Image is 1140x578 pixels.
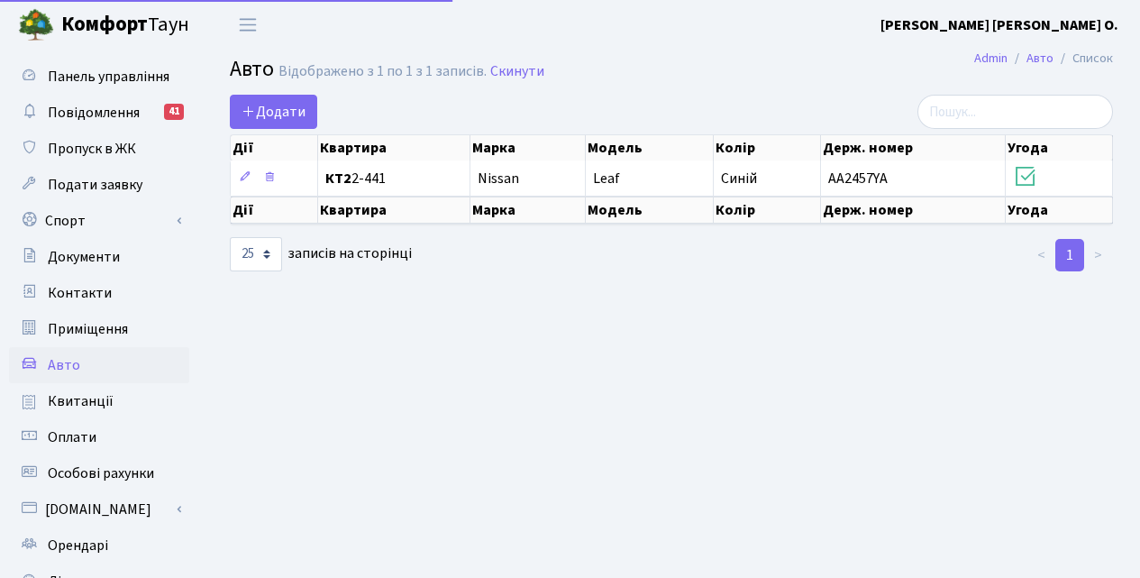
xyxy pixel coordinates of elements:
[714,197,821,224] th: Колір
[974,49,1008,68] a: Admin
[318,197,470,224] th: Квартира
[1006,197,1113,224] th: Угода
[9,131,189,167] a: Пропуск в ЖК
[9,419,189,455] a: Оплати
[48,175,142,195] span: Подати заявку
[9,59,189,95] a: Панель управління
[48,67,169,87] span: Панель управління
[242,102,306,122] span: Додати
[917,95,1113,129] input: Пошук...
[48,391,114,411] span: Квитанції
[586,135,715,161] th: Модель
[230,237,412,271] label: записів на сторінці
[9,239,189,275] a: Документи
[1026,49,1053,68] a: Авто
[48,427,96,447] span: Оплати
[61,10,148,39] b: Комфорт
[325,169,351,188] b: КТ2
[9,95,189,131] a: Повідомлення41
[9,491,189,528] a: [DOMAIN_NAME]
[18,7,54,43] img: logo.png
[325,171,462,186] span: 2-441
[714,135,821,161] th: Колір
[9,383,189,419] a: Квитанції
[225,10,270,40] button: Переключити навігацію
[490,63,544,80] a: Скинути
[231,135,318,161] th: Дії
[278,63,487,80] div: Відображено з 1 по 1 з 1 записів.
[9,275,189,311] a: Контакти
[821,135,1006,161] th: Держ. номер
[828,169,888,188] span: AA2457YA
[48,139,136,159] span: Пропуск в ЖК
[48,355,80,375] span: Авто
[721,169,757,188] span: Синій
[48,319,128,339] span: Приміщення
[470,135,586,161] th: Марка
[478,169,519,188] span: Nissan
[880,15,1118,35] b: [PERSON_NAME] [PERSON_NAME] О.
[9,203,189,239] a: Спорт
[880,14,1118,36] a: [PERSON_NAME] [PERSON_NAME] О.
[231,197,318,224] th: Дії
[1006,135,1113,161] th: Угода
[1053,49,1113,69] li: Список
[230,53,274,85] span: Авто
[9,311,189,347] a: Приміщення
[318,135,470,161] th: Квартира
[48,247,120,267] span: Документи
[9,455,189,491] a: Особові рахунки
[947,40,1140,78] nav: breadcrumb
[230,95,317,129] a: Додати
[48,283,112,303] span: Контакти
[61,10,189,41] span: Таун
[48,103,140,123] span: Повідомлення
[164,104,184,120] div: 41
[48,463,154,483] span: Особові рахунки
[470,197,586,224] th: Марка
[9,167,189,203] a: Подати заявку
[821,197,1006,224] th: Держ. номер
[593,169,620,188] span: Leaf
[1055,239,1084,271] a: 1
[586,197,715,224] th: Модель
[9,347,189,383] a: Авто
[230,237,282,271] select: записів на сторінці
[48,536,108,555] span: Орендарі
[9,528,189,564] a: Орендарі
